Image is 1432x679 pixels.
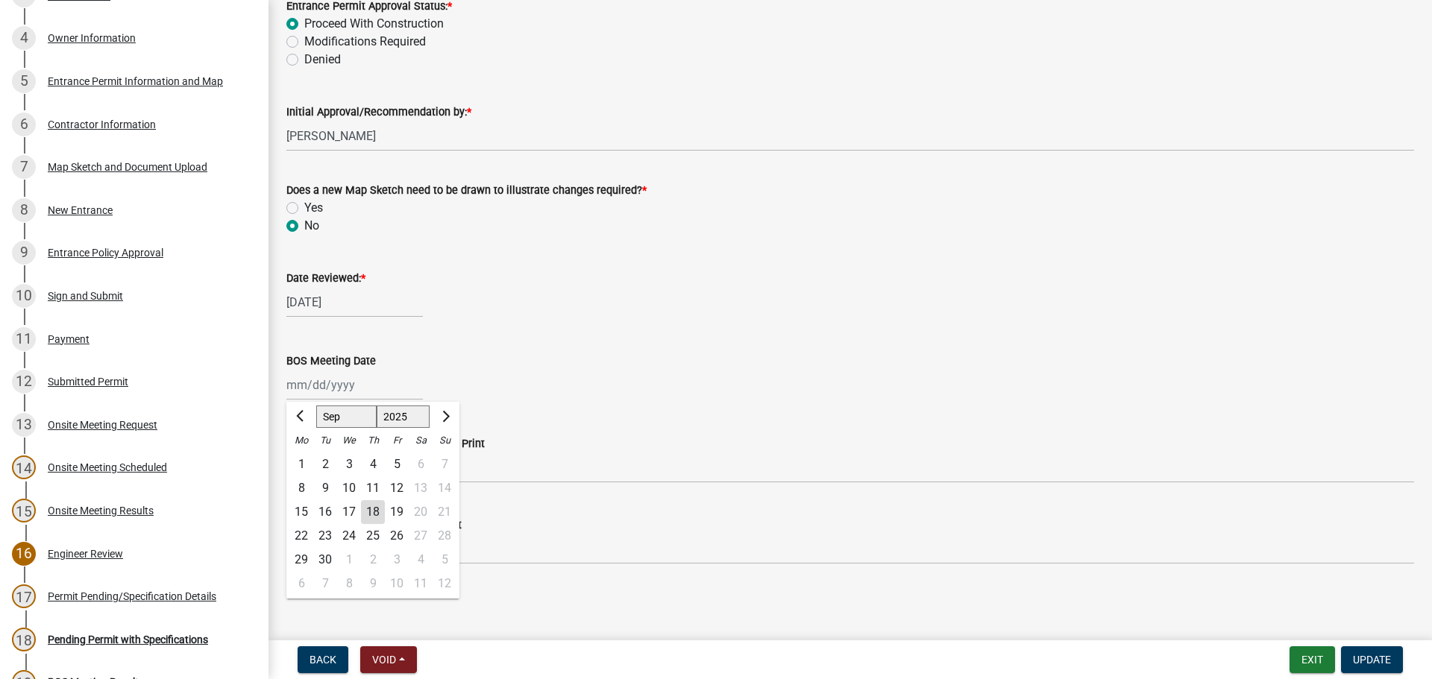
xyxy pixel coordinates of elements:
div: 19 [385,500,409,524]
div: Wednesday, October 8, 2025 [337,572,361,596]
select: Select year [377,405,430,428]
div: Tuesday, September 16, 2025 [313,500,337,524]
div: Friday, September 19, 2025 [385,500,409,524]
div: 7 [12,155,36,179]
div: 6 [12,113,36,136]
span: Update [1353,654,1391,666]
div: 10 [12,284,36,308]
div: Sign and Submit [48,291,123,301]
div: 12 [12,370,36,394]
div: 1 [289,452,313,476]
div: 6 [289,572,313,596]
div: Thursday, September 25, 2025 [361,524,385,548]
div: Monday, September 8, 2025 [289,476,313,500]
div: 11 [12,327,36,351]
div: Wednesday, September 17, 2025 [337,500,361,524]
div: New Entrance [48,205,113,215]
span: Void [372,654,396,666]
span: Back [310,654,336,666]
label: Does a new Map Sketch need to be drawn to illustrate changes required? [286,186,647,196]
div: 5 [385,452,409,476]
div: 3 [385,548,409,572]
div: We [337,429,361,452]
div: Thursday, September 11, 2025 [361,476,385,500]
div: Wednesday, October 1, 2025 [337,548,361,572]
label: BOS Meeting Date [286,356,376,367]
div: 10 [337,476,361,500]
div: Onsite Meeting Request [48,420,157,430]
div: 10 [385,572,409,596]
div: Owner Information [48,33,136,43]
div: 17 [337,500,361,524]
div: Friday, September 26, 2025 [385,524,409,548]
div: Monday, September 15, 2025 [289,500,313,524]
div: Entrance Policy Approval [48,247,163,258]
div: Engineer Review [48,549,123,559]
div: Thursday, September 4, 2025 [361,452,385,476]
div: Map Sketch and Document Upload [48,162,207,172]
div: 11 [361,476,385,500]
div: Contractor Information [48,119,156,130]
div: 5 [12,69,36,93]
div: Pending Permit with Specifications [48,634,208,645]
div: 13 [12,413,36,437]
div: Tuesday, September 30, 2025 [313,548,337,572]
label: Yes [304,199,323,217]
div: 30 [313,548,337,572]
label: Entrance Permit Approval Status: [286,1,452,12]
div: Thursday, September 18, 2025 [361,500,385,524]
div: 16 [12,542,36,566]
label: Date Reviewed: [286,274,365,284]
label: Proceed With Construction [304,15,444,33]
div: Thursday, October 2, 2025 [361,548,385,572]
div: 26 [385,524,409,548]
div: 16 [313,500,337,524]
div: 8 [12,198,36,222]
div: 8 [289,476,313,500]
div: 2 [313,452,337,476]
div: 14 [12,455,36,479]
div: 15 [289,500,313,524]
div: Monday, October 6, 2025 [289,572,313,596]
div: 22 [289,524,313,548]
div: Monday, September 29, 2025 [289,548,313,572]
div: Friday, October 3, 2025 [385,548,409,572]
div: Th [361,429,385,452]
div: Payment [48,334,89,344]
input: mm/dd/yyyy [286,370,423,400]
input: mm/dd/yyyy [286,287,423,318]
div: Tuesday, October 7, 2025 [313,572,337,596]
div: 25 [361,524,385,548]
label: Modifications Required [304,33,426,51]
div: Su [433,429,456,452]
div: Permit Pending/Specification Details [48,591,216,601]
div: Onsite Meeting Results [48,505,154,516]
div: 29 [289,548,313,572]
div: 18 [361,500,385,524]
button: Update [1341,646,1403,673]
div: 24 [337,524,361,548]
div: Mo [289,429,313,452]
div: Thursday, October 9, 2025 [361,572,385,596]
div: Friday, September 12, 2025 [385,476,409,500]
div: Tuesday, September 23, 2025 [313,524,337,548]
div: 9 [12,241,36,265]
div: Wednesday, September 10, 2025 [337,476,361,500]
button: Back [298,646,348,673]
button: Next month [436,405,453,429]
div: Friday, September 5, 2025 [385,452,409,476]
div: Fr [385,429,409,452]
div: 8 [337,572,361,596]
button: Void [360,646,417,673]
select: Select month [316,405,377,428]
div: Onsite Meeting Scheduled [48,462,167,473]
div: Sa [409,429,433,452]
div: 18 [12,628,36,651]
label: No [304,217,319,235]
div: Entrance Permit Information and Map [48,76,223,86]
div: Tuesday, September 2, 2025 [313,452,337,476]
div: 7 [313,572,337,596]
div: 9 [313,476,337,500]
div: 1 [337,548,361,572]
div: 17 [12,584,36,608]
